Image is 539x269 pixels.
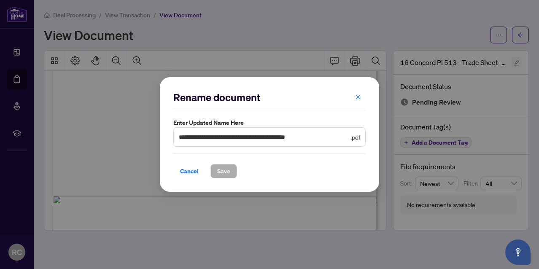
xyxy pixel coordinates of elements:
[180,164,199,178] span: Cancel
[173,118,366,127] label: Enter updated name here
[173,164,205,178] button: Cancel
[355,94,361,100] span: close
[350,132,360,142] span: .pdf
[210,164,237,178] button: Save
[505,239,531,265] button: Open asap
[173,91,366,104] h2: Rename document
